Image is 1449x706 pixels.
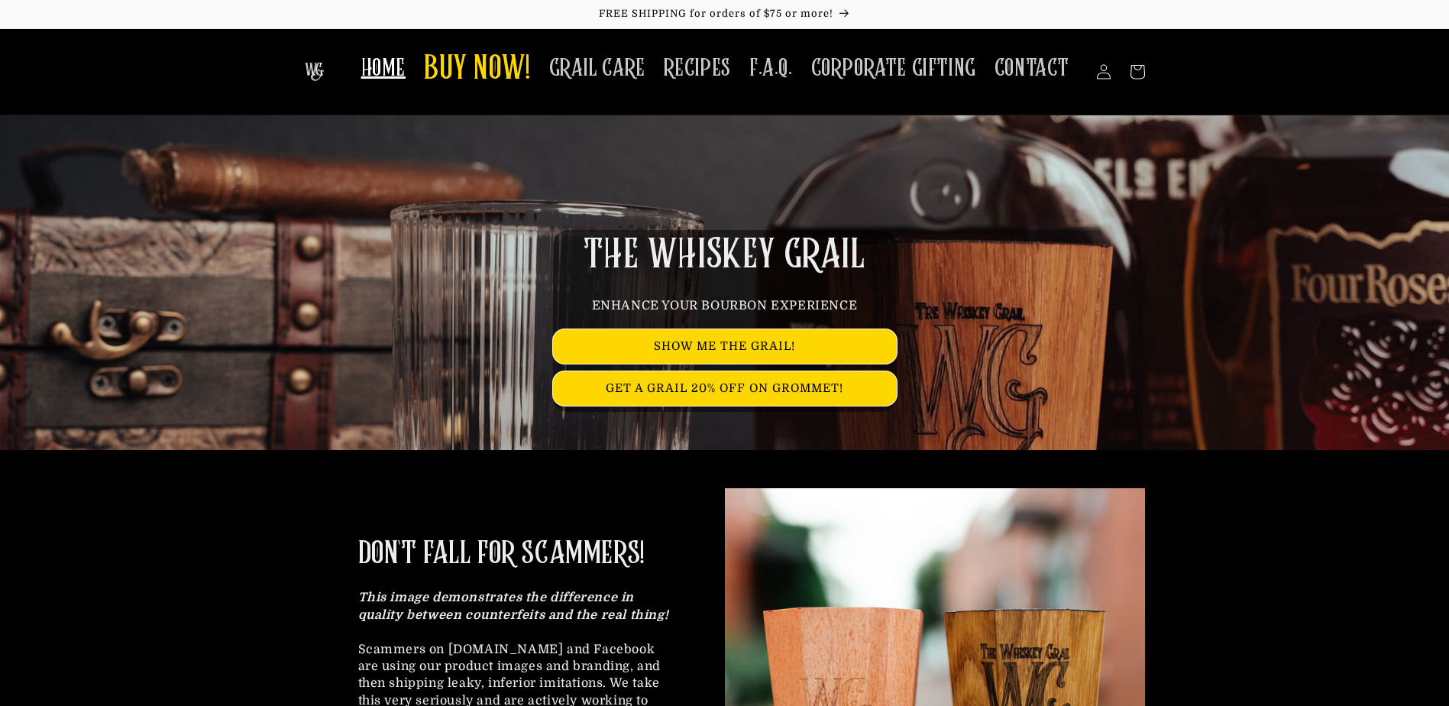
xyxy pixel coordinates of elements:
[811,53,976,83] span: CORPORATE GIFTING
[415,40,540,100] a: BUY NOW!
[358,534,645,574] h2: DON'T FALL FOR SCAMMERS!
[749,53,793,83] span: F.A.Q.
[740,44,802,92] a: F.A.Q.
[15,8,1434,21] p: FREE SHIPPING for orders of $75 or more!
[361,53,406,83] span: HOME
[424,49,531,91] span: BUY NOW!
[995,53,1069,83] span: CONTACT
[305,63,324,81] img: The Whiskey Grail
[664,53,731,83] span: RECIPES
[540,44,655,92] a: GRAIL CARE
[655,44,740,92] a: RECIPES
[592,299,858,313] span: ENHANCE YOUR BOURBON EXPERIENCE
[549,53,645,83] span: GRAIL CARE
[802,44,985,92] a: CORPORATE GIFTING
[352,44,415,92] a: HOME
[358,591,669,621] strong: This image demonstrates the difference in quality between counterfeits and the real thing!
[985,44,1079,92] a: CONTACT
[553,371,897,406] a: GET A GRAIL 20% OFF ON GROMMET!
[584,235,865,275] span: THE WHISKEY GRAIL
[553,329,897,364] a: SHOW ME THE GRAIL!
